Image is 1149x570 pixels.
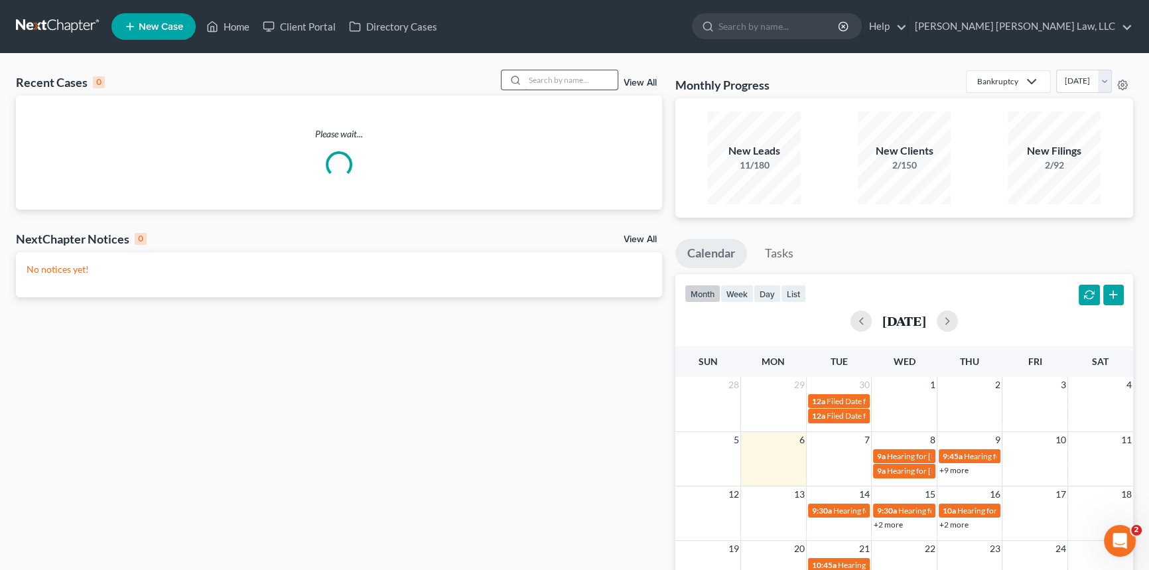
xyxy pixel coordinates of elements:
a: Client Portal [256,15,342,38]
button: month [685,285,720,303]
a: Home [200,15,256,38]
a: Tasks [753,239,805,268]
span: 20 [793,541,806,557]
span: 6 [798,432,806,448]
a: View All [624,235,657,244]
span: Hearing for [PERSON_NAME] [887,466,990,476]
span: 2 [994,377,1002,393]
span: 30 [858,377,871,393]
span: 9a [877,451,886,461]
span: 28 [727,377,740,393]
span: Mon [762,356,785,367]
span: Filed Date for [PERSON_NAME] [827,396,937,406]
div: 0 [93,76,105,88]
span: 18 [1120,486,1133,502]
a: View All [624,78,657,88]
a: Calendar [675,239,747,268]
span: 7 [863,432,871,448]
span: Sat [1092,356,1109,367]
span: 5 [732,432,740,448]
div: Recent Cases [16,74,105,90]
span: 12 [727,486,740,502]
a: Help [862,15,907,38]
div: New Filings [1008,143,1101,159]
span: 11 [1120,432,1133,448]
span: 4 [1125,377,1133,393]
span: 8 [929,432,937,448]
span: Hearing for [US_STATE] Safety Association of Timbermen - Self I [898,506,1116,516]
span: 16 [988,486,1002,502]
span: 9:30a [812,506,832,516]
span: 15 [923,486,937,502]
a: Directory Cases [342,15,444,38]
a: +9 more [939,465,969,475]
span: Fri [1028,356,1042,367]
span: 2 [1131,525,1142,535]
span: Hearing for [US_STATE] Safety Association of Timbermen - Self I [833,506,1051,516]
div: New Leads [708,143,801,159]
div: 2/150 [858,159,951,172]
span: 24 [1054,541,1067,557]
span: 1 [929,377,937,393]
p: Please wait... [16,127,662,141]
span: Thu [960,356,979,367]
span: 22 [923,541,937,557]
span: 9 [994,432,1002,448]
div: 0 [135,233,147,245]
span: 9:45a [943,451,963,461]
span: 9:30a [877,506,897,516]
span: 13 [793,486,806,502]
button: list [781,285,806,303]
span: 17 [1054,486,1067,502]
span: Hearing for [PERSON_NAME] [964,451,1067,461]
div: New Clients [858,143,951,159]
h2: [DATE] [882,314,926,328]
span: New Case [139,22,183,32]
span: 23 [988,541,1002,557]
a: +2 more [874,520,903,530]
span: 19 [727,541,740,557]
span: 10 [1054,432,1067,448]
a: [PERSON_NAME] [PERSON_NAME] Law, LLC [908,15,1132,38]
span: Filed Date for [PERSON_NAME] [827,411,937,421]
div: NextChapter Notices [16,231,147,247]
span: 12a [812,411,825,421]
div: Bankruptcy [977,76,1018,87]
span: 3 [1059,377,1067,393]
p: No notices yet! [27,263,651,276]
a: +2 more [939,520,969,530]
span: 9a [877,466,886,476]
span: 14 [858,486,871,502]
div: 11/180 [708,159,801,172]
span: 10:45a [812,560,837,570]
span: 21 [858,541,871,557]
span: 10a [943,506,956,516]
span: Sun [699,356,718,367]
span: Hearing for [PERSON_NAME] [957,506,1061,516]
span: Tue [830,356,847,367]
div: 2/92 [1008,159,1101,172]
iframe: Intercom live chat [1104,525,1136,557]
span: Hearing for [PERSON_NAME] [838,560,941,570]
h3: Monthly Progress [675,77,770,93]
input: Search by name... [718,14,840,38]
span: Hearing for [PERSON_NAME] [887,451,990,461]
span: 12a [812,396,825,406]
span: Wed [893,356,915,367]
button: week [720,285,754,303]
span: 29 [793,377,806,393]
button: day [754,285,781,303]
input: Search by name... [525,70,618,90]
